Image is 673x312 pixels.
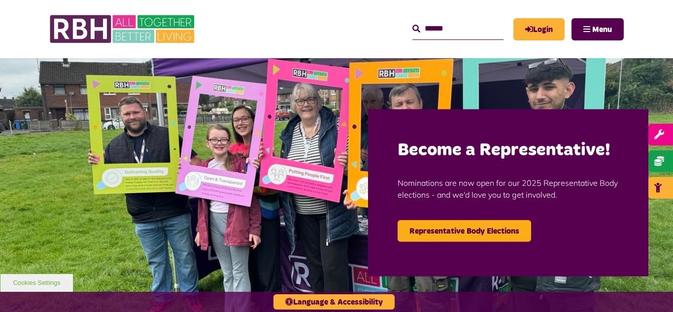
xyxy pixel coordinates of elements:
[49,10,197,48] img: RBH
[592,26,612,34] span: Menu
[398,162,619,215] p: Nominations are now open for our 2025 Representative Body elections - and we'd love you to get in...
[513,18,565,40] a: MyRBH
[273,294,395,310] button: Language & Accessibility
[398,220,531,242] a: Representative Body Elections
[398,139,619,162] h2: Become a Representative!
[572,18,624,40] button: Navigation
